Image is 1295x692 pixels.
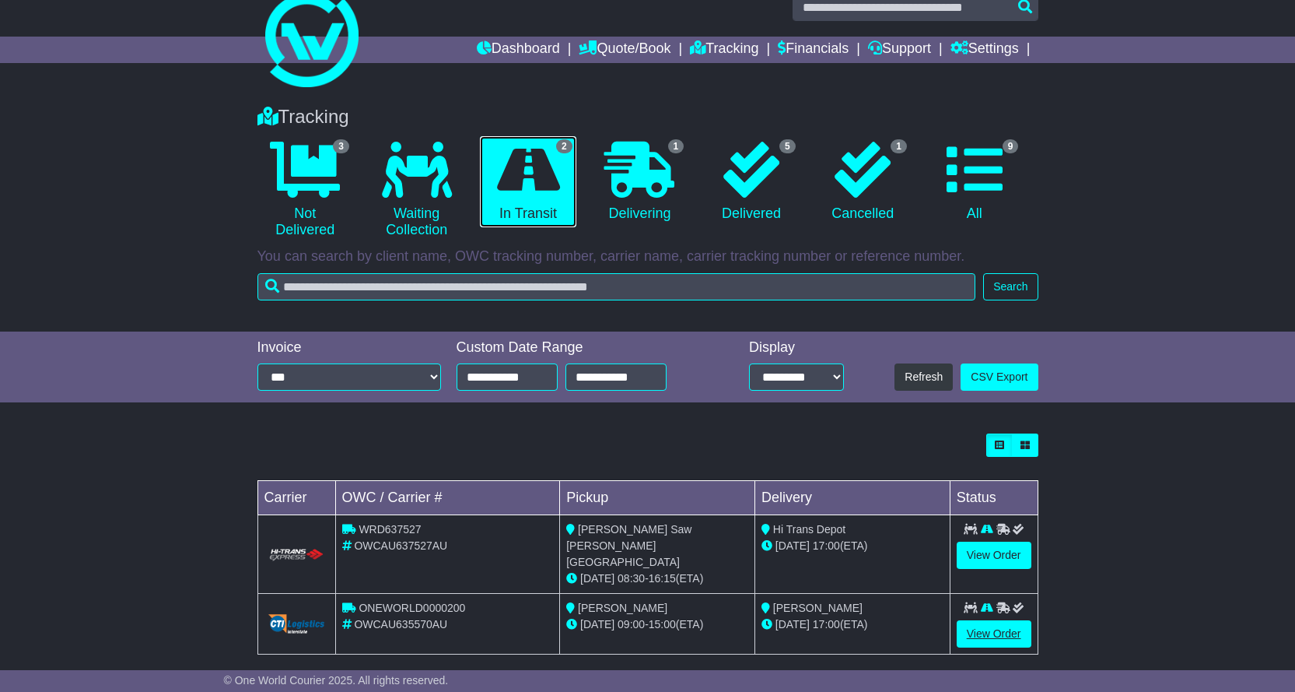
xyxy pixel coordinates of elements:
img: HiTrans.png [268,548,326,563]
div: (ETA) [761,538,943,554]
span: [PERSON_NAME] Saw [PERSON_NAME] [GEOGRAPHIC_DATA] [566,523,691,568]
span: 17:00 [813,539,840,552]
span: 9 [1003,139,1019,153]
span: 16:15 [649,572,676,585]
span: [DATE] [580,572,614,585]
span: Hi Trans Depot [773,523,845,536]
span: [DATE] [775,618,810,631]
span: 15:00 [649,618,676,631]
a: View Order [957,542,1031,569]
div: Invoice [257,339,441,357]
span: ONEWORLD0000200 [359,602,465,614]
span: 5 [779,139,796,153]
a: 2 In Transit [480,136,576,228]
a: 9 All [926,136,1022,228]
span: 08:30 [618,572,645,585]
td: Pickup [560,481,755,515]
div: Custom Date Range [457,339,706,357]
span: 1 [891,139,907,153]
button: Refresh [894,364,953,391]
div: Display [749,339,844,357]
img: GetCarrierServiceLogo [268,614,326,633]
span: 17:00 [813,618,840,631]
span: [PERSON_NAME] [773,602,863,614]
div: - (ETA) [566,571,748,587]
a: 5 Delivered [703,136,799,228]
p: You can search by client name, OWC tracking number, carrier name, carrier tracking number or refe... [257,248,1038,265]
a: Dashboard [477,37,560,63]
a: Financials [778,37,849,63]
a: Support [868,37,931,63]
span: [DATE] [580,618,614,631]
span: WRD637527 [359,523,421,536]
span: OWCAU635570AU [354,618,447,631]
a: Settings [950,37,1019,63]
a: 3 Not Delivered [257,136,353,244]
span: [DATE] [775,539,810,552]
span: © One World Courier 2025. All rights reserved. [224,674,449,687]
td: Status [950,481,1038,515]
td: Carrier [257,481,335,515]
div: - (ETA) [566,616,748,633]
div: (ETA) [761,616,943,633]
a: Tracking [690,37,758,63]
span: OWCAU637527AU [354,539,447,552]
a: Waiting Collection [369,136,464,244]
span: 09:00 [618,618,645,631]
td: Delivery [754,481,950,515]
div: Tracking [250,106,1046,128]
a: View Order [957,620,1031,648]
span: 3 [333,139,349,153]
span: [PERSON_NAME] [578,602,667,614]
a: 1 Delivering [592,136,688,228]
a: 1 Cancelled [815,136,911,228]
span: 2 [556,139,572,153]
a: CSV Export [961,364,1038,391]
td: OWC / Carrier # [335,481,560,515]
a: Quote/Book [579,37,670,63]
button: Search [983,273,1038,300]
span: 1 [668,139,684,153]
